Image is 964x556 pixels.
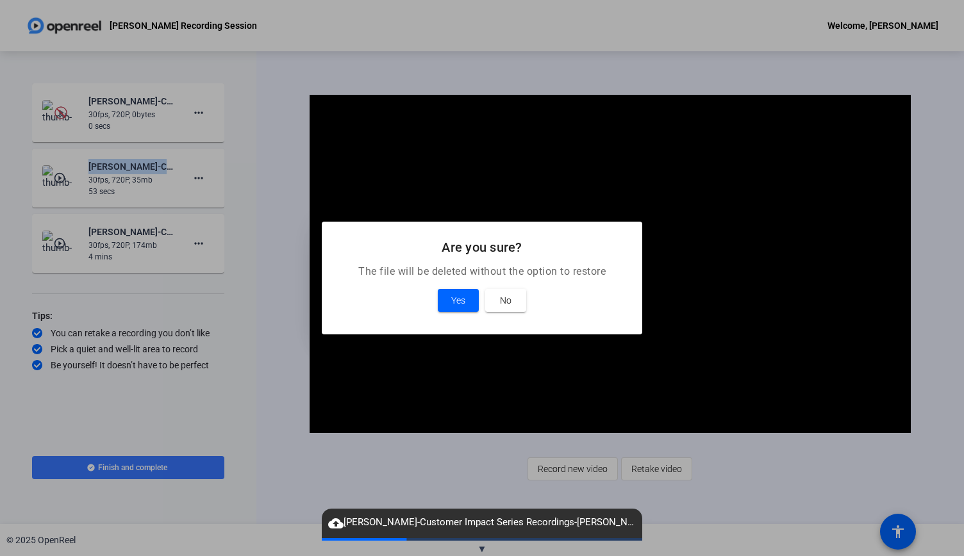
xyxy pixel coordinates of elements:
span: Yes [451,293,465,308]
button: Yes [438,289,479,312]
span: [PERSON_NAME]-Customer Impact Series Recordings-[PERSON_NAME] Recording Session-1760133975932-webcam [322,515,642,530]
h2: Are you sure? [337,237,627,258]
span: ▼ [478,543,487,555]
span: No [500,293,511,308]
p: The file will be deleted without the option to restore [337,264,627,279]
button: No [485,289,526,312]
mat-icon: cloud_upload [328,516,344,531]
